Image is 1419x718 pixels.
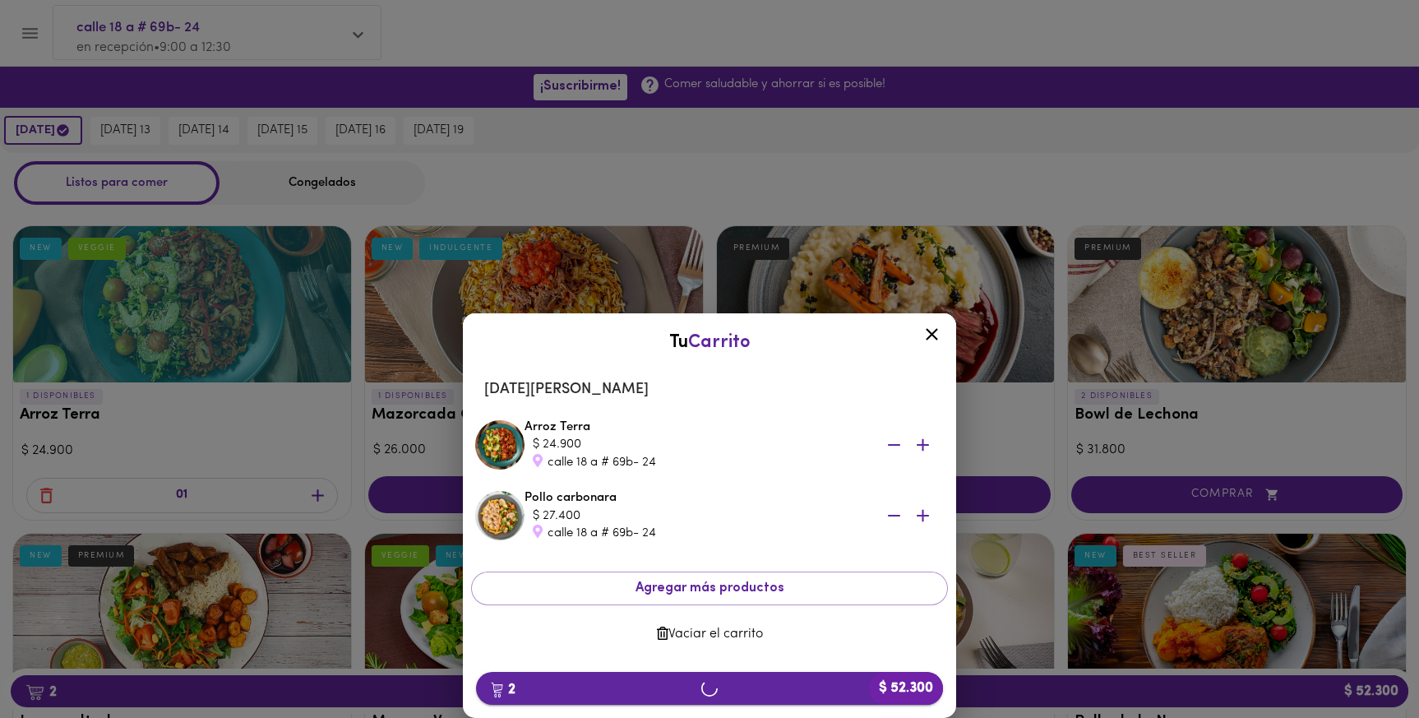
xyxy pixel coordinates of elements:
[1324,623,1403,702] iframe: Messagebird Livechat Widget
[476,672,943,705] button: 2$ 52.300
[471,618,948,651] button: Vaciar el carrito
[484,627,935,642] span: Vaciar el carrito
[525,489,944,542] div: Pollo carbonara
[475,420,525,470] img: Arroz Terra
[688,333,751,352] span: Carrito
[481,679,525,700] b: 2
[479,330,940,355] div: Tu
[533,525,862,542] div: calle 18 a # 69b- 24
[471,370,948,410] li: [DATE][PERSON_NAME]
[471,572,948,605] button: Agregar más productos
[533,507,862,525] div: $ 27.400
[533,454,862,471] div: calle 18 a # 69b- 24
[533,436,862,453] div: $ 24.900
[525,419,944,471] div: Arroz Terra
[869,672,943,705] b: $ 52.300
[491,682,503,698] img: cart.png
[485,581,934,596] span: Agregar más productos
[475,491,525,540] img: Pollo carbonara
